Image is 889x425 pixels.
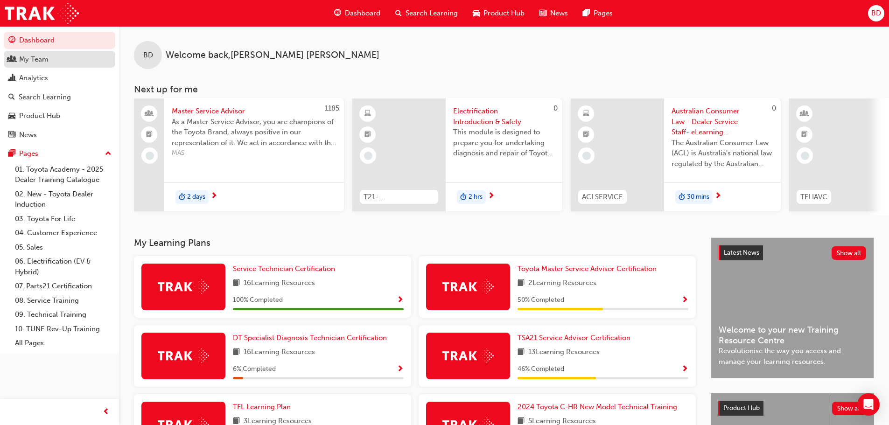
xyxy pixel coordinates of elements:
[364,129,371,141] span: booktick-icon
[571,98,781,211] a: 0ACLSERVICEAustralian Consumer Law - Dealer Service Staff- eLearning ModuleThe Australian Consume...
[134,98,344,211] a: 1185Master Service AdvisorAs a Master Service Advisor, you are champions of the Toyota Brand, alw...
[465,4,532,23] a: car-iconProduct Hub
[11,293,115,308] a: 08. Service Training
[724,249,759,257] span: Latest News
[719,245,866,260] a: Latest NewsShow all
[681,365,688,374] span: Show Progress
[553,104,558,112] span: 0
[575,4,620,23] a: pages-iconPages
[594,8,613,19] span: Pages
[395,7,402,19] span: search-icon
[583,129,589,141] span: booktick-icon
[406,8,458,19] span: Search Learning
[718,401,867,416] a: Product HubShow all
[483,8,525,19] span: Product Hub
[397,294,404,306] button: Show Progress
[4,30,115,145] button: DashboardMy TeamAnalyticsSearch LearningProduct HubNews
[672,138,773,169] span: The Australian Consumer Law (ACL) is Australia's national law regulated by the Australian Competi...
[8,36,15,45] span: guage-icon
[11,254,115,279] a: 06. Electrification (EV & Hybrid)
[210,192,217,201] span: next-icon
[19,54,49,65] div: My Team
[19,148,38,159] div: Pages
[233,402,294,412] a: TFL Learning Plan
[550,8,568,19] span: News
[345,8,380,19] span: Dashboard
[4,70,115,87] a: Analytics
[488,192,495,201] span: next-icon
[172,106,336,117] span: Master Service Advisor
[442,348,494,363] img: Trak
[723,404,760,412] span: Product Hub
[19,73,48,84] div: Analytics
[233,264,339,274] a: Service Technician Certification
[681,294,688,306] button: Show Progress
[397,363,404,375] button: Show Progress
[233,278,240,289] span: book-icon
[687,192,709,202] span: 30 mins
[327,4,388,23] a: guage-iconDashboard
[187,192,205,202] span: 2 days
[8,112,15,120] span: car-icon
[134,237,696,248] h3: My Learning Plans
[528,278,596,289] span: 2 Learning Resources
[832,246,867,260] button: Show all
[158,348,209,363] img: Trak
[11,336,115,350] a: All Pages
[711,237,874,378] a: Latest NewsShow allWelcome to your new Training Resource CentreRevolutionise the way you access a...
[19,92,71,103] div: Search Learning
[146,108,153,120] span: people-icon
[801,129,808,141] span: booktick-icon
[4,32,115,49] a: Dashboard
[681,296,688,305] span: Show Progress
[11,226,115,240] a: 04. Customer Experience
[518,278,525,289] span: book-icon
[453,106,555,127] span: Electrification Introduction & Safety
[8,56,15,64] span: people-icon
[388,4,465,23] a: search-iconSearch Learning
[105,148,112,160] span: up-icon
[539,7,546,19] span: news-icon
[172,148,336,159] span: MAS
[11,212,115,226] a: 03. Toyota For Life
[11,279,115,293] a: 07. Parts21 Certification
[11,187,115,212] a: 02. New - Toyota Dealer Induction
[11,307,115,322] a: 09. Technical Training
[453,127,555,159] span: This module is designed to prepare you for undertaking diagnosis and repair of Toyota & Lexus Ele...
[582,192,623,202] span: ACLSERVICE
[518,402,681,412] a: 2024 Toyota C-HR New Model Technical Training
[158,279,209,294] img: Trak
[397,296,404,305] span: Show Progress
[334,7,341,19] span: guage-icon
[233,295,283,306] span: 100 % Completed
[244,347,315,358] span: 16 Learning Resources
[364,152,372,160] span: learningRecordVerb_NONE-icon
[397,365,404,374] span: Show Progress
[4,126,115,144] a: News
[11,322,115,336] a: 10. TUNE Rev-Up Training
[233,265,335,273] span: Service Technician Certification
[868,5,884,21] button: BD
[325,104,339,112] span: 1185
[352,98,562,211] a: 0T21-FOD_HVIS_PREREQElectrification Introduction & SafetyThis module is designed to prepare you f...
[4,107,115,125] a: Product Hub
[233,403,291,411] span: TFL Learning Plan
[233,333,391,343] a: DT Specialist Diagnosis Technician Certification
[518,347,525,358] span: book-icon
[518,334,630,342] span: TSA21 Service Advisor Certification
[4,145,115,162] button: Pages
[800,192,827,202] span: TFLIAVC
[4,89,115,106] a: Search Learning
[233,334,387,342] span: DT Specialist Diagnosis Technician Certification
[469,192,483,202] span: 2 hrs
[772,104,776,112] span: 0
[11,162,115,187] a: 01. Toyota Academy - 2025 Dealer Training Catalogue
[582,152,591,160] span: learningRecordVerb_NONE-icon
[518,265,657,273] span: Toyota Master Service Advisor Certification
[583,7,590,19] span: pages-icon
[672,106,773,138] span: Australian Consumer Law - Dealer Service Staff- eLearning Module
[119,84,889,95] h3: Next up for me
[832,402,867,415] button: Show all
[442,279,494,294] img: Trak
[8,131,15,139] span: news-icon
